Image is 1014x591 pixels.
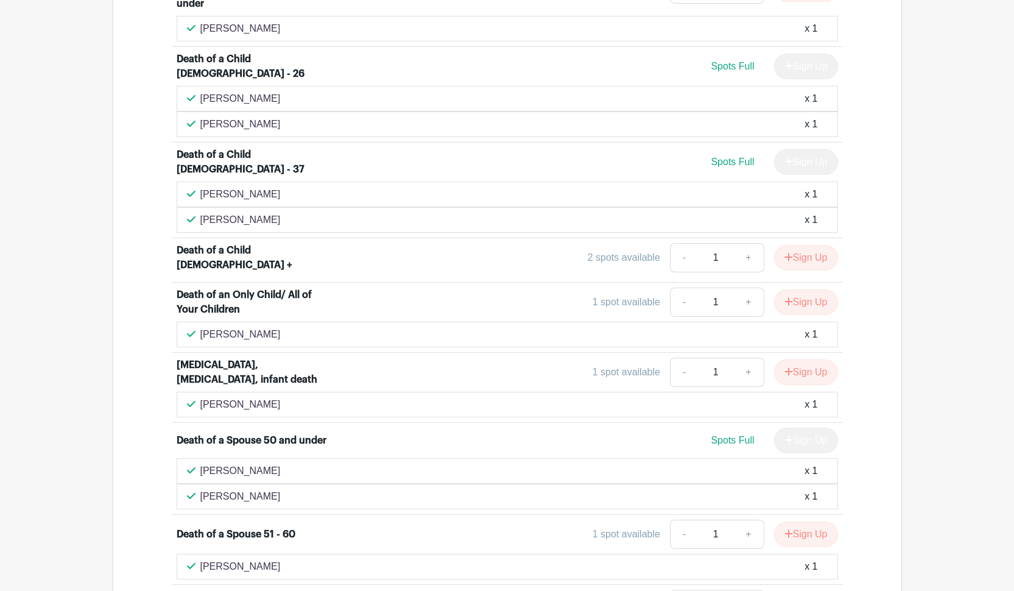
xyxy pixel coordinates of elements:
button: Sign Up [774,245,838,271]
a: - [670,243,698,272]
div: x 1 [805,489,817,504]
div: 1 spot available [593,295,660,310]
p: [PERSON_NAME] [200,213,281,227]
div: x 1 [805,117,817,132]
button: Sign Up [774,522,838,547]
p: [PERSON_NAME] [200,187,281,202]
a: - [670,288,698,317]
div: x 1 [805,464,817,478]
p: [PERSON_NAME] [200,559,281,574]
p: [PERSON_NAME] [200,489,281,504]
div: x 1 [805,327,817,342]
p: [PERSON_NAME] [200,397,281,412]
p: [PERSON_NAME] [200,21,281,36]
button: Sign Up [774,289,838,315]
div: x 1 [805,21,817,36]
div: x 1 [805,559,817,574]
div: Death of an Only Child/ All of Your Children [177,288,328,317]
a: - [670,520,698,549]
div: 1 spot available [593,527,660,542]
div: x 1 [805,213,817,227]
a: + [733,288,764,317]
div: 2 spots available [588,250,660,265]
div: x 1 [805,397,817,412]
div: Death of a Spouse 51 - 60 [177,527,295,542]
span: Spots Full [711,61,754,71]
div: x 1 [805,91,817,106]
div: x 1 [805,187,817,202]
div: Death of a Child [DEMOGRAPHIC_DATA] - 37 [177,147,328,177]
span: Spots Full [711,435,754,445]
button: Sign Up [774,359,838,385]
a: + [733,358,764,387]
div: 1 spot available [593,365,660,380]
p: [PERSON_NAME] [200,327,281,342]
div: Death of a Child [DEMOGRAPHIC_DATA] + [177,243,328,272]
a: + [733,243,764,272]
a: + [733,520,764,549]
div: Death of a Child [DEMOGRAPHIC_DATA] - 26 [177,52,328,81]
p: [PERSON_NAME] [200,91,281,106]
div: [MEDICAL_DATA], [MEDICAL_DATA], infant death [177,358,328,387]
p: [PERSON_NAME] [200,117,281,132]
span: Spots Full [711,157,754,167]
div: Death of a Spouse 50 and under [177,433,326,448]
p: [PERSON_NAME] [200,464,281,478]
a: - [670,358,698,387]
